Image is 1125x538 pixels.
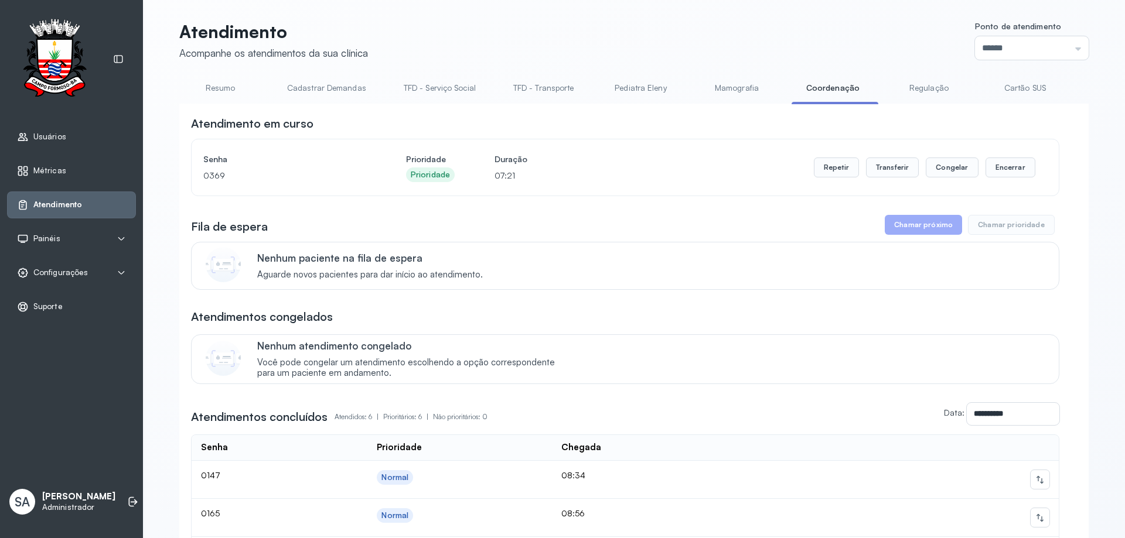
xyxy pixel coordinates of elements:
p: 0369 [203,167,366,184]
a: Atendimento [17,199,126,211]
div: Senha [201,442,228,453]
a: Regulação [888,78,970,98]
img: Imagem de CalloutCard [206,341,241,376]
span: Ponto de atendimento [975,21,1061,31]
p: Nenhum paciente na fila de espera [257,252,483,264]
h4: Prioridade [406,151,455,167]
button: Transferir [866,157,919,177]
p: Nenhum atendimento congelado [257,340,567,352]
span: 08:56 [561,508,585,518]
h3: Atendimento em curso [191,115,313,132]
span: Você pode congelar um atendimento escolhendo a opção correspondente para um paciente em andamento. [257,357,567,379]
h3: Atendimentos concluídos [191,409,328,425]
a: Mamografia [696,78,778,98]
h4: Senha [203,151,366,167]
a: TFD - Transporte [502,78,586,98]
span: Configurações [33,268,88,277]
a: Métricas [17,165,126,177]
p: Não prioritários: 0 [433,409,487,425]
a: Usuários [17,131,126,143]
span: Painéis [33,234,60,244]
a: TFD - Serviço Social [392,78,487,98]
span: Suporte [33,301,63,311]
div: Acompanhe os atendimentos da sua clínica [179,47,368,59]
button: Chamar próximo [885,215,962,235]
p: Atendimento [179,21,368,42]
button: Chamar prioridade [968,215,1055,235]
p: [PERSON_NAME] [42,491,115,502]
span: Atendimento [33,200,82,210]
h3: Atendimentos congelados [191,309,333,325]
span: 08:34 [561,470,585,480]
a: Pediatra Eleny [599,78,681,98]
div: Normal [381,472,408,482]
img: Logotipo do estabelecimento [12,19,97,100]
a: Cartão SUS [984,78,1066,98]
span: Métricas [33,166,66,176]
h3: Fila de espera [191,218,268,235]
span: Aguarde novos pacientes para dar início ao atendimento. [257,269,483,280]
a: Resumo [179,78,261,98]
h4: Duração [495,151,527,167]
p: Atendidos: 6 [335,409,383,425]
p: Prioritários: 6 [383,409,433,425]
button: Repetir [814,157,859,177]
span: | [377,412,379,421]
p: Administrador [42,502,115,512]
a: Coordenação [792,78,874,98]
div: Prioridade [377,442,422,453]
button: Congelar [926,157,978,177]
p: 07:21 [495,167,527,184]
span: | [427,412,428,421]
span: 0165 [201,508,220,518]
span: 0147 [201,470,220,480]
img: Imagem de CalloutCard [206,247,241,282]
div: Prioridade [411,170,450,180]
a: Cadastrar Demandas [275,78,378,98]
label: Data: [944,407,964,417]
button: Encerrar [986,157,1035,177]
div: Normal [381,510,408,520]
div: Chegada [561,442,601,453]
span: Usuários [33,132,66,142]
